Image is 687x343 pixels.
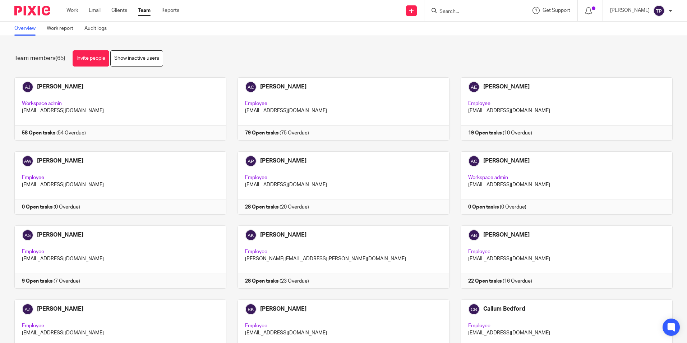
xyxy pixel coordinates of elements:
[110,50,163,67] a: Show inactive users
[610,7,650,14] p: [PERSON_NAME]
[89,7,101,14] a: Email
[111,7,127,14] a: Clients
[14,55,65,62] h1: Team members
[14,6,50,15] img: Pixie
[653,5,665,17] img: svg%3E
[47,22,79,36] a: Work report
[73,50,109,67] a: Invite people
[84,22,112,36] a: Audit logs
[543,8,570,13] span: Get Support
[439,9,503,15] input: Search
[14,22,41,36] a: Overview
[138,7,151,14] a: Team
[55,55,65,61] span: (65)
[161,7,179,14] a: Reports
[66,7,78,14] a: Work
